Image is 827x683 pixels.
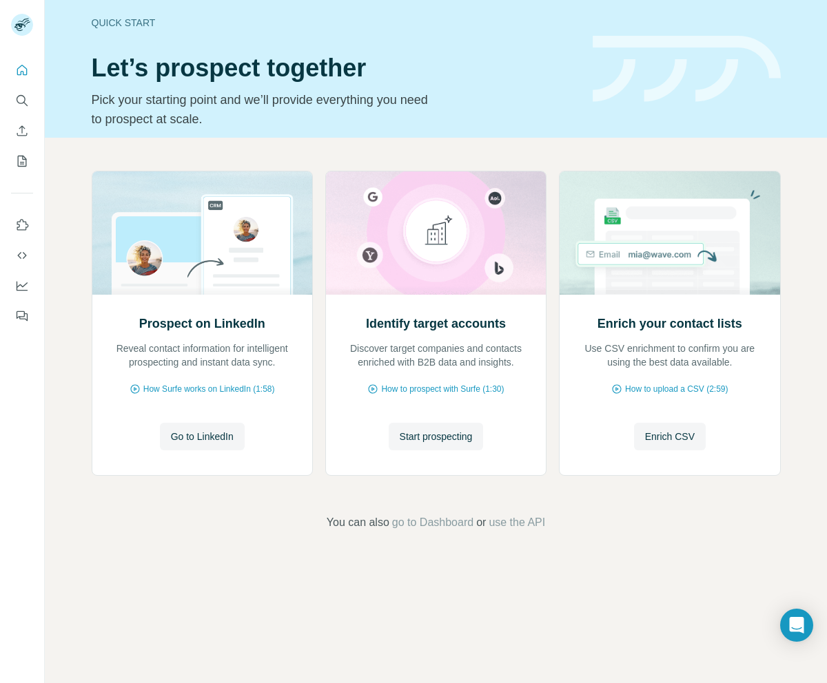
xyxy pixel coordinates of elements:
[11,88,33,113] button: Search
[645,430,695,443] span: Enrich CSV
[325,171,547,295] img: Identify target accounts
[92,90,437,129] p: Pick your starting point and we’ll provide everything you need to prospect at scale.
[780,609,813,642] div: Open Intercom Messenger
[92,54,576,82] h1: Let’s prospect together
[143,383,275,395] span: How Surfe works on LinkedIn (1:58)
[593,36,781,103] img: banner
[92,171,313,295] img: Prospect on LinkedIn
[11,149,33,174] button: My lists
[634,423,706,450] button: Enrich CSV
[400,430,473,443] span: Start prospecting
[139,314,265,333] h2: Prospect on LinkedIn
[489,514,545,531] button: use the API
[11,273,33,298] button: Dashboard
[598,314,742,333] h2: Enrich your contact lists
[11,58,33,83] button: Quick start
[160,423,245,450] button: Go to LinkedIn
[11,213,33,238] button: Use Surfe on LinkedIn
[11,243,33,268] button: Use Surfe API
[476,514,486,531] span: or
[573,341,766,369] p: Use CSV enrichment to confirm you are using the best data available.
[106,341,298,369] p: Reveal contact information for intelligent prospecting and instant data sync.
[381,383,504,395] span: How to prospect with Surfe (1:30)
[389,423,484,450] button: Start prospecting
[11,304,33,328] button: Feedback
[625,383,728,395] span: How to upload a CSV (2:59)
[327,514,389,531] span: You can also
[340,341,532,369] p: Discover target companies and contacts enriched with B2B data and insights.
[171,430,234,443] span: Go to LinkedIn
[11,118,33,143] button: Enrich CSV
[366,314,506,333] h2: Identify target accounts
[92,16,576,30] div: Quick start
[392,514,473,531] button: go to Dashboard
[559,171,780,295] img: Enrich your contact lists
